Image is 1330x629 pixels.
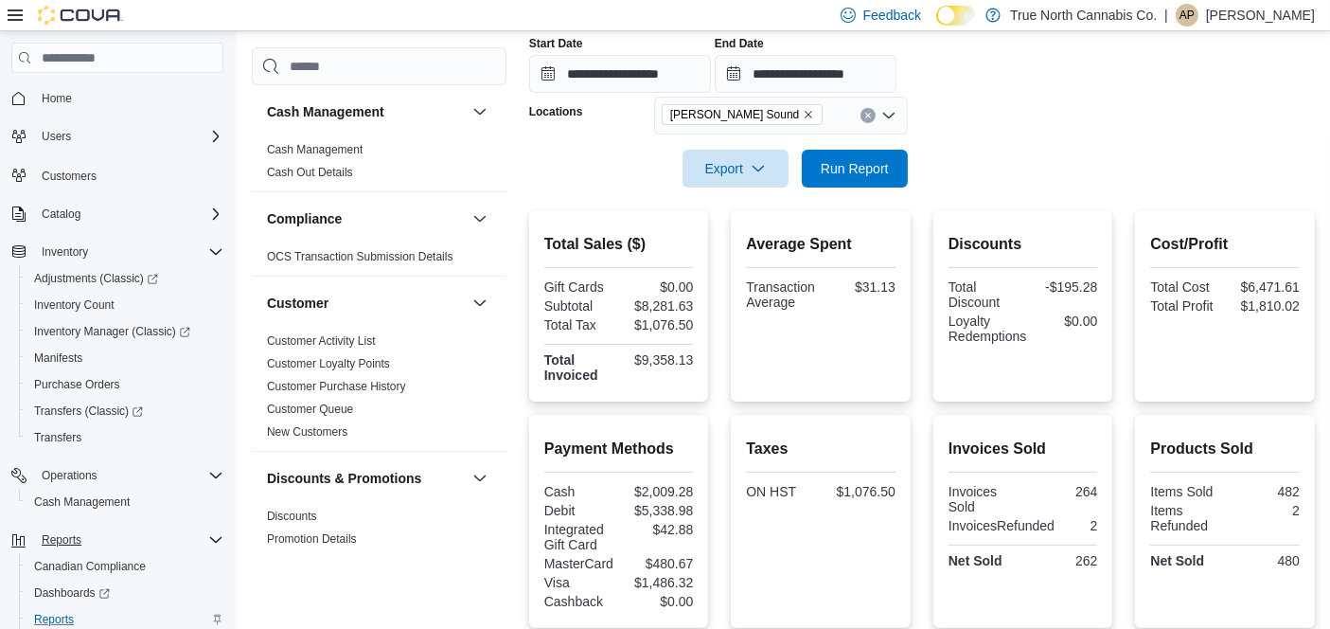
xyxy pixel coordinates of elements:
button: Clear input [860,108,876,123]
a: New Customers [267,425,347,439]
span: Customer Purchase History [267,379,406,394]
div: $1,076.50 [825,484,896,499]
a: Home [34,87,80,110]
span: Customer Loyalty Points [267,356,390,371]
button: Reports [34,529,89,551]
h2: Payment Methods [544,438,694,460]
div: Total Cost [1150,279,1221,295]
a: Customers [34,165,104,188]
span: Reports [34,529,223,551]
div: Subtotal [544,298,615,314]
span: Inventory Manager (Classic) [27,320,223,343]
button: Reports [4,527,231,553]
span: Canadian Compliance [34,559,146,574]
button: Inventory [4,239,231,265]
a: Purchase Orders [27,373,128,396]
div: 2 [1062,518,1097,533]
div: 262 [1027,553,1098,568]
button: Operations [4,462,231,489]
div: Cashback [544,594,615,609]
span: Run Report [821,159,889,178]
span: Feedback [863,6,921,25]
button: Customer [267,294,465,313]
span: Cash Management [267,142,363,157]
div: $0.00 [623,279,694,295]
div: $1,076.50 [623,317,694,332]
h2: Discounts [949,233,1098,256]
div: Total Tax [544,317,615,332]
h2: Total Sales ($) [544,233,694,256]
span: Dashboards [27,582,223,604]
a: Transfers [27,426,89,449]
span: Transfers (Classic) [34,404,143,419]
a: Cash Management [267,143,363,156]
a: Adjustments (Classic) [19,265,231,292]
span: Transfers (Classic) [27,400,223,422]
h2: Invoices Sold [949,438,1098,460]
span: Home [34,86,223,110]
button: Discounts & Promotions [267,469,465,488]
span: Inventory [42,244,88,260]
button: Run Report [802,150,908,188]
a: Customer Loyalty Points [267,357,390,370]
span: Customers [42,169,97,184]
div: $31.13 [825,279,896,295]
span: Customer Activity List [267,333,376,349]
span: Export [694,150,777,188]
span: Manifests [34,350,82,366]
button: Customer [469,292,491,314]
button: Manifests [19,345,231,371]
div: Items Sold [1150,484,1221,499]
button: Users [34,125,79,148]
span: Dashboards [34,585,110,601]
button: Open list of options [881,108,896,123]
a: Dashboards [19,580,231,606]
div: $2,009.28 [623,484,694,499]
a: Inventory Manager (Classic) [27,320,198,343]
a: Transfers (Classic) [27,400,151,422]
a: Canadian Compliance [27,555,153,578]
strong: Total Invoiced [544,352,598,383]
div: $1,810.02 [1229,298,1300,314]
button: Inventory Count [19,292,231,318]
span: Inventory Manager (Classic) [34,324,190,339]
a: Discounts [267,510,317,523]
p: | [1164,4,1168,27]
button: Catalog [4,201,231,227]
div: Compliance [252,245,506,276]
p: True North Cannabis Co. [1010,4,1157,27]
button: Cash Management [19,489,231,515]
div: $5,338.98 [623,503,694,518]
div: Integrated Gift Card [544,522,615,552]
a: Cash Management [27,491,137,513]
div: Debit [544,503,615,518]
button: Canadian Compliance [19,553,231,580]
a: Cash Out Details [267,166,353,179]
div: 2 [1229,503,1300,518]
div: $0.00 [1034,314,1097,329]
button: Remove Owen Sound from selection in this group [803,109,814,120]
h3: Compliance [267,209,342,228]
span: New Customers [267,424,347,440]
h2: Taxes [746,438,896,460]
a: Promotion Details [267,532,357,546]
span: Customers [34,163,223,187]
div: Discounts & Promotions [252,505,506,581]
div: Visa [544,575,615,590]
label: Locations [529,104,583,119]
span: Purchase Orders [27,373,223,396]
strong: Net Sold [1150,553,1204,568]
span: Inventory Count [27,294,223,316]
div: $6,471.61 [1229,279,1300,295]
div: Total Profit [1150,298,1221,314]
a: Manifests [27,347,90,369]
a: OCS Transaction Submission Details [267,250,453,263]
button: Home [4,84,231,112]
button: Inventory [34,241,96,263]
span: Cash Management [27,491,223,513]
span: Dark Mode [936,26,937,27]
a: Transfers (Classic) [19,398,231,424]
div: Total Discount [949,279,1020,310]
span: Manifests [27,347,223,369]
div: Gift Cards [544,279,615,295]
